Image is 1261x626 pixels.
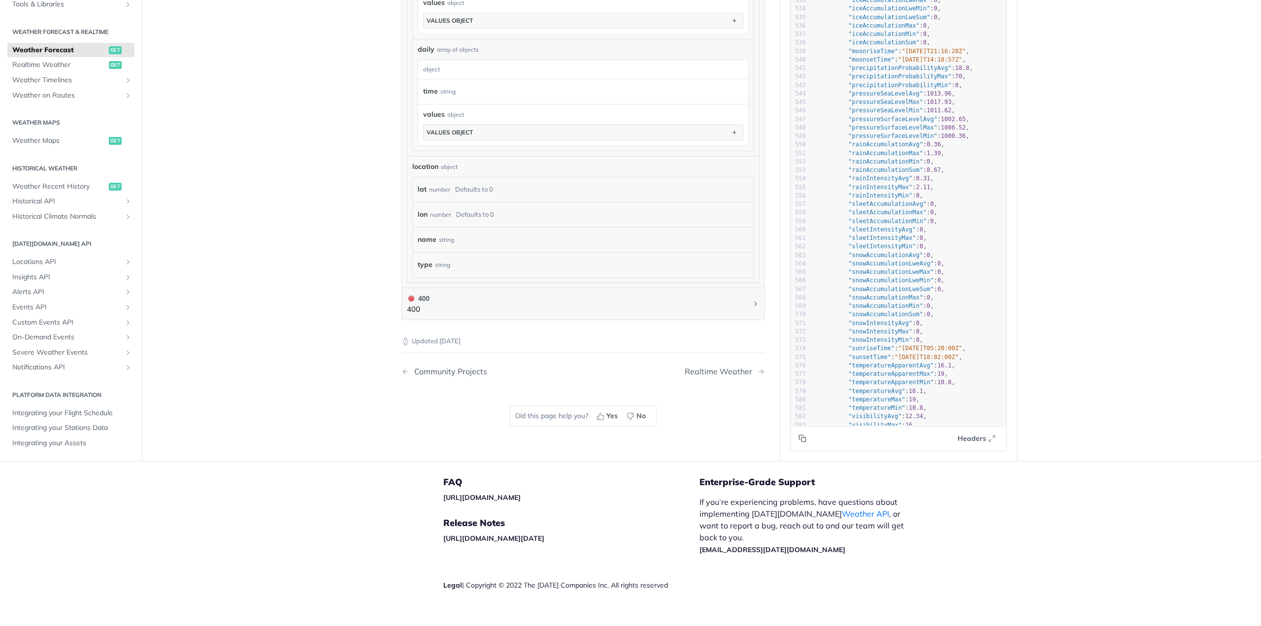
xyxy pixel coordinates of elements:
[791,38,806,47] div: 538
[813,311,934,318] span: : ,
[813,5,941,12] span: : ,
[443,534,544,543] a: [URL][DOMAIN_NAME][DATE]
[109,137,122,145] span: get
[937,268,941,275] span: 0
[409,367,487,376] div: Community Projects
[796,431,809,446] button: Copy to clipboard
[593,409,623,424] button: Yes
[12,438,132,448] span: Integrating your Assets
[435,258,450,272] div: string
[699,545,845,554] a: [EMAIL_ADDRESS][DATE][DOMAIN_NAME]
[443,493,521,502] a: [URL][DOMAIN_NAME]
[791,183,806,192] div: 555
[848,166,923,173] span: "rainAccumulationSum"
[848,302,923,309] span: "snowAccumulationMin"
[407,304,430,315] p: 400
[941,132,966,139] span: 1000.36
[848,328,912,335] span: "snowIntensityMax"
[7,164,134,173] h2: Historical Weather
[12,362,122,372] span: Notifications API
[7,73,134,88] a: Weather TimelinesShow subpages for Weather Timelines
[124,273,132,281] button: Show subpages for Insights API
[813,234,927,241] span: : ,
[848,277,933,284] span: "snowAccumulationLweMin"
[937,286,941,293] span: 0
[813,370,948,377] span: : ,
[848,99,923,105] span: "pressureSeaLevelMax"
[848,132,937,139] span: "pressureSurfaceLevelMin"
[848,320,912,327] span: "snowIntensityAvg"
[124,363,132,371] button: Show subpages for Notifications API
[813,354,962,361] span: : ,
[848,379,933,386] span: "temperatureApparentMin"
[791,353,806,362] div: 575
[7,58,134,72] a: Realtime Weatherget
[927,150,941,157] span: 1.39
[7,421,134,435] a: Integrating your Stations Data
[916,320,920,327] span: 0
[791,310,806,319] div: 570
[813,243,927,250] span: : ,
[813,336,923,343] span: : ,
[937,260,941,267] span: 0
[791,226,806,234] div: 560
[12,318,122,328] span: Custom Events API
[456,207,494,222] div: Defaults to 0
[813,48,969,55] span: : ,
[124,288,132,296] button: Show subpages for Alerts API
[623,409,651,424] button: No
[848,184,912,191] span: "rainIntensityMax"
[791,174,806,183] div: 554
[902,48,966,55] span: "[DATE]T21:16:28Z"
[898,345,962,352] span: "[DATE]T05:20:00Z"
[813,132,969,139] span: : ,
[848,209,927,216] span: "sleetAccumulationMax"
[791,115,806,124] div: 547
[791,395,806,404] div: 580
[848,107,923,114] span: "pressureSeaLevelMin"
[927,166,941,173] span: 8.67
[916,336,920,343] span: 0
[848,5,930,12] span: "iceAccumulationLweMin"
[813,294,934,301] span: : ,
[952,431,1001,446] button: Headers
[955,73,962,80] span: 70
[685,367,757,376] div: Realtime Weather
[124,349,132,357] button: Show subpages for Severe Weather Events
[124,258,132,266] button: Show subpages for Locations API
[916,175,930,182] span: 0.31
[7,406,134,421] a: Integrating your Flight Schedule
[848,141,923,148] span: "rainAccumulationAvg"
[813,39,930,46] span: : ,
[7,255,134,269] a: Locations APIShow subpages for Locations API
[941,116,966,123] span: 1002.65
[791,22,806,30] div: 536
[12,408,132,418] span: Integrating your Flight Schedule
[109,46,122,54] span: get
[430,207,451,222] div: number
[813,107,955,114] span: : ,
[813,200,937,207] span: : ,
[418,232,436,247] label: name
[848,370,933,377] span: "temperatureApparentMax"
[418,207,428,222] label: lon
[427,17,473,24] div: values object
[7,285,134,299] a: Alerts APIShow subpages for Alerts API
[12,212,122,222] span: Historical Climate Normals
[791,90,806,98] div: 544
[124,303,132,311] button: Show subpages for Events API
[441,163,458,171] div: object
[848,226,916,233] span: "sleetIntensityAvg"
[124,76,132,84] button: Show subpages for Weather Timelines
[7,209,134,224] a: Historical Climate NormalsShow subpages for Historical Climate Normals
[813,345,966,352] span: : ,
[848,90,923,97] span: "pressureSeaLevelAvg"
[848,192,912,199] span: "rainIntensityMin"
[791,56,806,64] div: 540
[923,31,927,37] span: 0
[7,436,134,451] a: Integrating your Assets
[813,277,944,284] span: : ,
[813,184,934,191] span: : ,
[791,30,806,38] div: 537
[124,198,132,205] button: Show subpages for Historical API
